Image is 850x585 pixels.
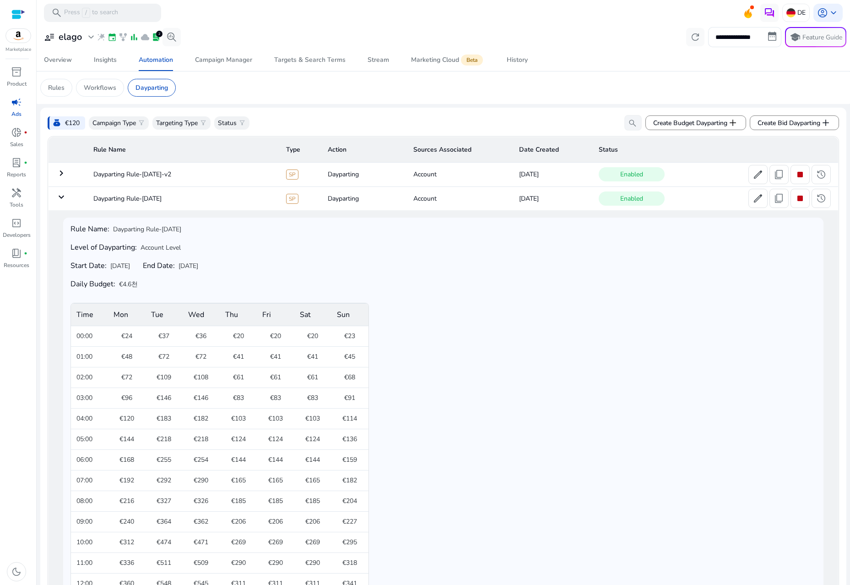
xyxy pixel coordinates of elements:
[71,326,108,347] td: 00:00
[270,373,281,382] span: €61
[753,193,763,204] span: edit
[11,66,22,77] span: inventory_2
[10,140,23,148] p: Sales
[146,304,183,326] th: Tue
[194,538,208,547] span: €471
[24,131,27,134] span: fiber_manual_record
[130,33,139,42] span: bar_chart
[344,394,355,403] span: €91
[231,497,246,506] span: €185
[110,262,130,271] span: [DATE]
[71,491,108,512] td: 08:00
[686,28,704,46] button: refresh
[139,57,173,63] div: Automation
[817,7,828,18] span: account_circle
[790,189,810,208] button: stop
[119,517,134,526] span: €240
[305,538,320,547] span: €269
[816,169,827,180] span: history
[121,352,132,361] span: €48
[342,558,357,568] span: €318
[121,332,132,341] span: €24
[157,394,171,403] span: €146
[795,193,806,204] span: stop
[274,57,346,63] div: Targets & Search Terms
[320,163,406,186] td: Dayparting
[113,225,181,234] span: Dayparting Rule-[DATE]
[653,117,738,128] span: Create Budget Dayparting
[84,83,116,93] p: Workflows
[785,27,846,47] button: schoolFeature Guide
[512,163,591,186] td: [DATE]
[294,304,331,326] th: Sat
[11,157,22,168] span: lab_profile
[194,414,208,423] span: €182
[344,332,355,341] span: €23
[179,262,198,271] span: [DATE]
[157,373,171,382] span: €109
[599,191,665,206] span: Enabled
[94,57,117,63] div: Insights
[71,429,108,450] td: 05:00
[307,373,318,382] span: €61
[194,476,208,485] span: €290
[257,304,294,326] th: Fri
[368,57,389,63] div: Stream
[51,7,62,18] span: search
[305,497,320,506] span: €185
[11,97,22,108] span: campaign
[797,5,806,21] p: DE
[135,83,168,93] p: Dayparting
[279,137,321,163] th: Type
[194,455,208,465] span: €254
[305,435,320,444] span: €124
[268,517,283,526] span: €206
[11,566,22,577] span: dark_mode
[512,137,591,163] th: Date Created
[307,352,318,361] span: €41
[286,194,298,204] span: SP
[268,497,283,506] span: €185
[71,450,108,470] td: 06:00
[342,455,357,465] span: €159
[157,558,171,568] span: €511
[628,119,637,128] span: search
[157,414,171,423] span: €183
[71,409,108,429] td: 04:00
[156,118,198,128] p: Targeting Type
[71,532,108,553] td: 10:00
[828,7,839,18] span: keyboard_arrow_down
[268,538,283,547] span: €269
[71,553,108,574] td: 11:00
[157,435,171,444] span: €218
[71,388,108,409] td: 03:00
[119,558,134,568] span: €336
[24,161,27,164] span: fiber_manual_record
[344,352,355,361] span: €45
[812,189,831,208] button: history
[11,218,22,229] span: code_blocks
[119,476,134,485] span: €192
[195,352,206,361] span: €72
[231,558,246,568] span: €290
[748,165,768,184] button: edit
[11,110,22,118] p: Ads
[753,169,763,180] span: edit
[305,517,320,526] span: €206
[166,32,177,43] span: search_insights
[305,476,320,485] span: €165
[82,8,90,18] span: /
[44,57,72,63] div: Overview
[270,394,281,403] span: €83
[233,352,244,361] span: €41
[11,187,22,198] span: handyman
[71,470,108,491] td: 07:00
[200,119,207,126] span: filter_alt
[270,352,281,361] span: €41
[820,117,831,128] span: add
[157,497,171,506] span: €327
[344,373,355,382] span: €68
[71,347,108,367] td: 01:00
[119,435,134,444] span: €144
[268,414,283,423] span: €103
